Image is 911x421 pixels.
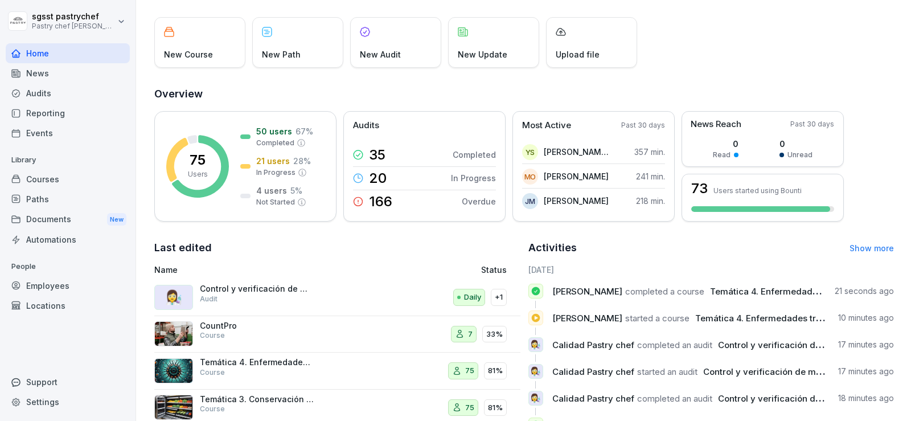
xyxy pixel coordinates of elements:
span: Calidad Pastry chef [552,393,634,404]
p: [PERSON_NAME] [544,170,609,182]
p: 17 minutes ago [838,366,894,377]
p: 👩‍🔬 [530,337,541,353]
div: YS [522,144,538,160]
p: 75 [465,402,474,414]
p: CountPro [200,321,314,331]
p: Upload file [556,48,600,60]
p: People [6,257,130,276]
p: Status [481,264,507,276]
a: Temática 4. Enfermedades transmitidas por alimentos ETA'SCourse7581% [154,353,520,390]
h2: Overview [154,86,894,102]
a: 👩‍🔬Control y verificación de manipuladoresAuditDaily+1 [154,279,520,316]
p: Daily [464,292,481,303]
p: 241 min. [636,170,665,182]
p: New Path [262,48,301,60]
span: completed a course [625,286,704,297]
span: Control y verificación de manipuladores [718,393,885,404]
p: 81% [488,402,503,414]
p: Most Active [522,119,571,132]
p: Read [713,150,731,160]
p: 17 minutes ago [838,339,894,350]
p: Course [200,367,225,378]
p: Course [200,404,225,414]
a: Reporting [6,103,130,123]
p: 81% [488,365,503,377]
div: Support [6,372,130,392]
p: New Course [164,48,213,60]
p: sgsst pastrychef [32,12,115,22]
a: Show more [850,243,894,253]
p: 18 minutes ago [838,393,894,404]
p: In Progress [451,172,496,184]
span: Control y verificación de manipuladores [718,340,885,350]
a: Home [6,43,130,63]
span: Control y verificación de manipuladores [703,366,870,377]
span: started an audit [637,366,697,377]
p: [PERSON_NAME] [544,195,609,207]
p: 67 % [296,125,313,137]
a: Settings [6,392,130,412]
p: 👩‍🔬 [530,390,541,406]
p: 4 users [256,185,287,197]
div: Paths [6,189,130,209]
p: 7 [468,329,473,340]
p: 20 [369,171,387,185]
div: New [107,213,126,226]
span: Calidad Pastry chef [552,340,634,350]
p: Name [154,264,380,276]
p: Course [200,330,225,341]
p: News Reach [691,118,741,131]
div: MO [522,169,538,185]
p: 35 [369,148,385,162]
a: Automations [6,230,130,250]
p: Temática 3. Conservación de los alimentos [200,394,314,404]
p: Library [6,151,130,169]
a: Courses [6,169,130,189]
p: 357 min. [634,146,665,158]
p: [PERSON_NAME] Soche [544,146,609,158]
h2: Last edited [154,240,520,256]
p: Temática 4. Enfermedades transmitidas por alimentos ETA'S [200,357,314,367]
p: 0 [779,138,812,150]
div: Locations [6,296,130,316]
p: 33% [486,329,503,340]
p: 5 % [290,185,302,197]
p: 21 seconds ago [835,285,894,297]
p: +1 [495,292,503,303]
h3: 73 [691,182,708,195]
a: CountProCourse733% [154,316,520,353]
p: 50 users [256,125,292,137]
p: In Progress [256,167,296,178]
img: frq77ysdix3y9as6qvhv4ihg.png [154,358,193,383]
p: 28 % [293,155,311,167]
span: [PERSON_NAME] [552,313,622,324]
span: [PERSON_NAME] [552,286,622,297]
p: Completed [453,149,496,161]
p: 166 [369,195,392,209]
span: completed an audit [637,340,712,350]
p: 21 users [256,155,290,167]
a: Audits [6,83,130,103]
p: Users [188,169,208,179]
p: 75 [190,153,206,167]
p: 75 [465,365,474,377]
a: Events [6,123,130,143]
p: Overdue [462,195,496,207]
p: Audit [200,294,218,304]
p: New Audit [360,48,401,60]
a: Employees [6,276,130,296]
div: Documents [6,209,130,230]
span: Calidad Pastry chef [552,366,634,377]
a: DocumentsNew [6,209,130,230]
a: News [6,63,130,83]
p: Not Started [256,197,295,207]
img: ob1temx17qa248jtpkauy3pv.png [154,395,193,420]
p: Past 30 days [621,120,665,130]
